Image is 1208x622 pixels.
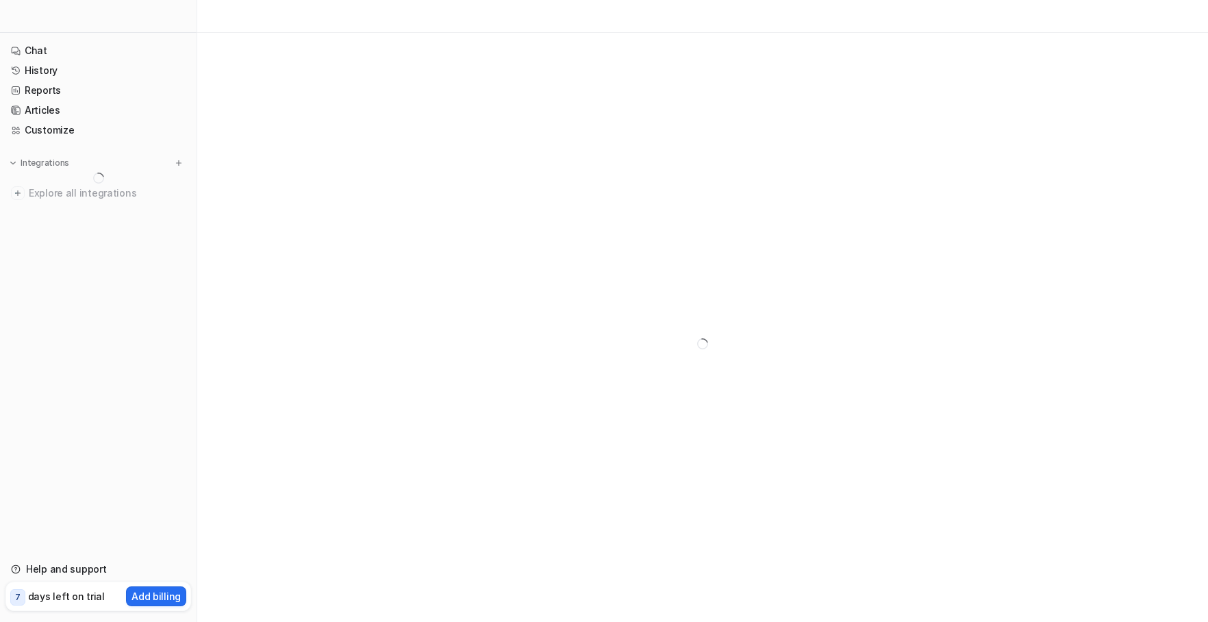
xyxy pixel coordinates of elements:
span: Explore all integrations [29,182,186,204]
p: Integrations [21,158,69,169]
p: Add billing [131,589,181,604]
button: Add billing [126,586,186,606]
button: Integrations [5,156,73,170]
a: History [5,61,191,80]
a: Explore all integrations [5,184,191,203]
img: explore all integrations [11,186,25,200]
a: Chat [5,41,191,60]
a: Reports [5,81,191,100]
img: menu_add.svg [174,158,184,168]
p: days left on trial [28,589,105,604]
p: 7 [15,591,21,604]
img: expand menu [8,158,18,168]
a: Customize [5,121,191,140]
a: Articles [5,101,191,120]
a: Help and support [5,560,191,579]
